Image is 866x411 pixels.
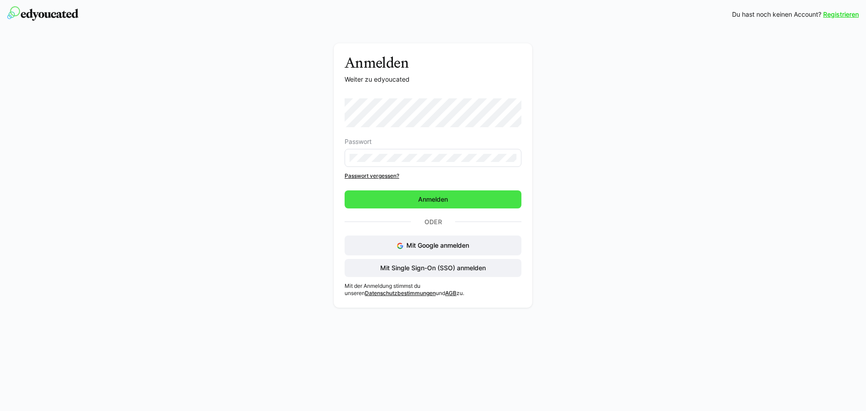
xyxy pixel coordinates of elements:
span: Mit Single Sign-On (SSO) anmelden [379,263,487,272]
span: Anmelden [417,195,449,204]
p: Oder [411,216,455,228]
span: Passwort [345,138,372,145]
a: Passwort vergessen? [345,172,521,180]
a: Registrieren [823,10,859,19]
img: edyoucated [7,6,78,21]
button: Mit Single Sign-On (SSO) anmelden [345,259,521,277]
p: Mit der Anmeldung stimmst du unseren und zu. [345,282,521,297]
span: Du hast noch keinen Account? [732,10,821,19]
h3: Anmelden [345,54,521,71]
p: Weiter zu edyoucated [345,75,521,84]
button: Mit Google anmelden [345,236,521,255]
span: Mit Google anmelden [406,241,469,249]
a: AGB [445,290,456,296]
button: Anmelden [345,190,521,208]
a: Datenschutzbestimmungen [365,290,436,296]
